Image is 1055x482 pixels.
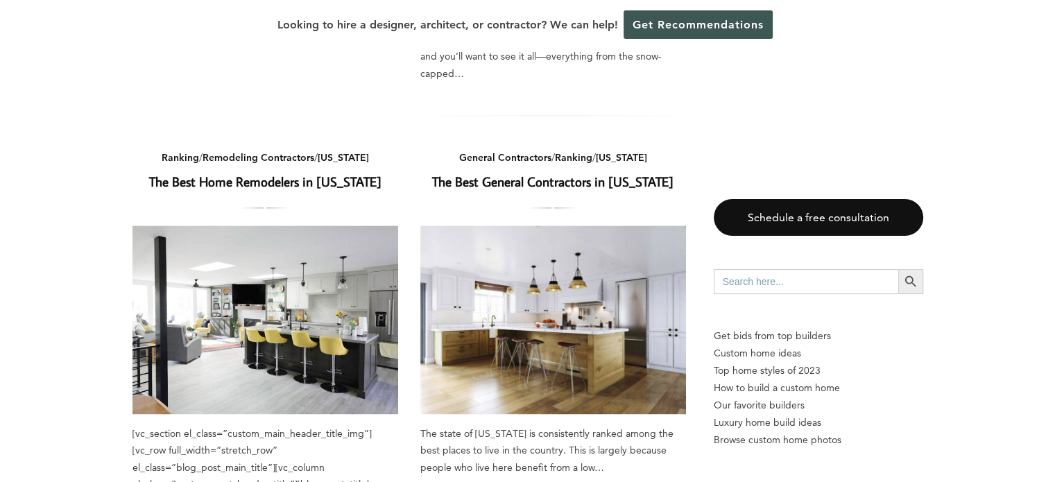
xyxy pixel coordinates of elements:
[789,383,1038,465] iframe: Drift Widget Chat Controller
[596,151,647,164] a: [US_STATE]
[714,345,923,362] a: Custom home ideas
[203,151,314,164] a: Remodeling Contractors
[714,379,923,397] a: How to build a custom home
[132,225,398,414] a: The Best Home Remodelers in [US_STATE]
[714,269,898,294] input: Search here...
[714,362,923,379] a: Top home styles of 2023
[624,10,773,39] a: Get Recommendations
[318,151,369,164] a: [US_STATE]
[162,151,199,164] a: Ranking
[555,151,592,164] a: Ranking
[420,149,686,166] div: / /
[432,173,674,190] a: The Best General Contractors in [US_STATE]
[459,151,551,164] a: General Contractors
[420,225,686,414] a: The Best General Contractors in [US_STATE]
[714,397,923,414] a: Our favorite builders
[903,274,918,289] svg: Search
[132,149,398,166] div: / /
[420,425,686,476] div: The state of [US_STATE] is consistently ranked among the best places to live in the country. This...
[149,173,381,190] a: The Best Home Remodelers in [US_STATE]
[714,199,923,236] a: Schedule a free consultation
[714,431,923,449] a: Browse custom home photos
[714,414,923,431] a: Luxury home build ideas
[714,327,923,345] p: Get bids from top builders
